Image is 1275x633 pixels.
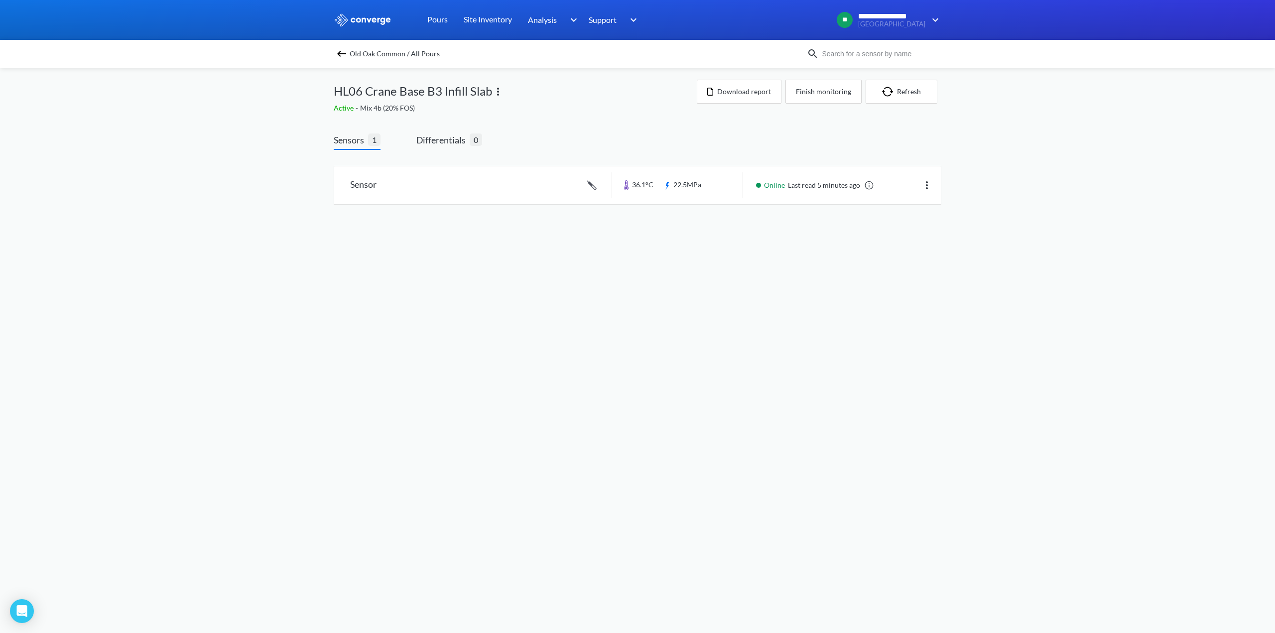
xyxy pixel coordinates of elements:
[334,104,356,112] span: Active
[416,133,470,147] span: Differentials
[334,82,492,101] span: HL06 Crane Base B3 Infill Slab
[697,80,781,104] button: Download report
[624,14,639,26] img: downArrow.svg
[866,80,937,104] button: Refresh
[819,48,939,59] input: Search for a sensor by name
[470,133,482,146] span: 0
[785,80,862,104] button: Finish monitoring
[921,179,933,191] img: more.svg
[334,133,368,147] span: Sensors
[589,13,617,26] span: Support
[350,47,440,61] span: Old Oak Common / All Pours
[528,13,557,26] span: Analysis
[882,87,897,97] img: icon-refresh.svg
[858,20,925,28] span: [GEOGRAPHIC_DATA]
[492,86,504,98] img: more.svg
[368,133,381,146] span: 1
[336,48,348,60] img: backspace.svg
[356,104,360,112] span: -
[807,48,819,60] img: icon-search.svg
[334,103,697,114] div: Mix 4b (20% FOS)
[707,88,713,96] img: icon-file.svg
[334,13,391,26] img: logo_ewhite.svg
[925,14,941,26] img: downArrow.svg
[10,599,34,623] div: Open Intercom Messenger
[564,14,580,26] img: downArrow.svg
